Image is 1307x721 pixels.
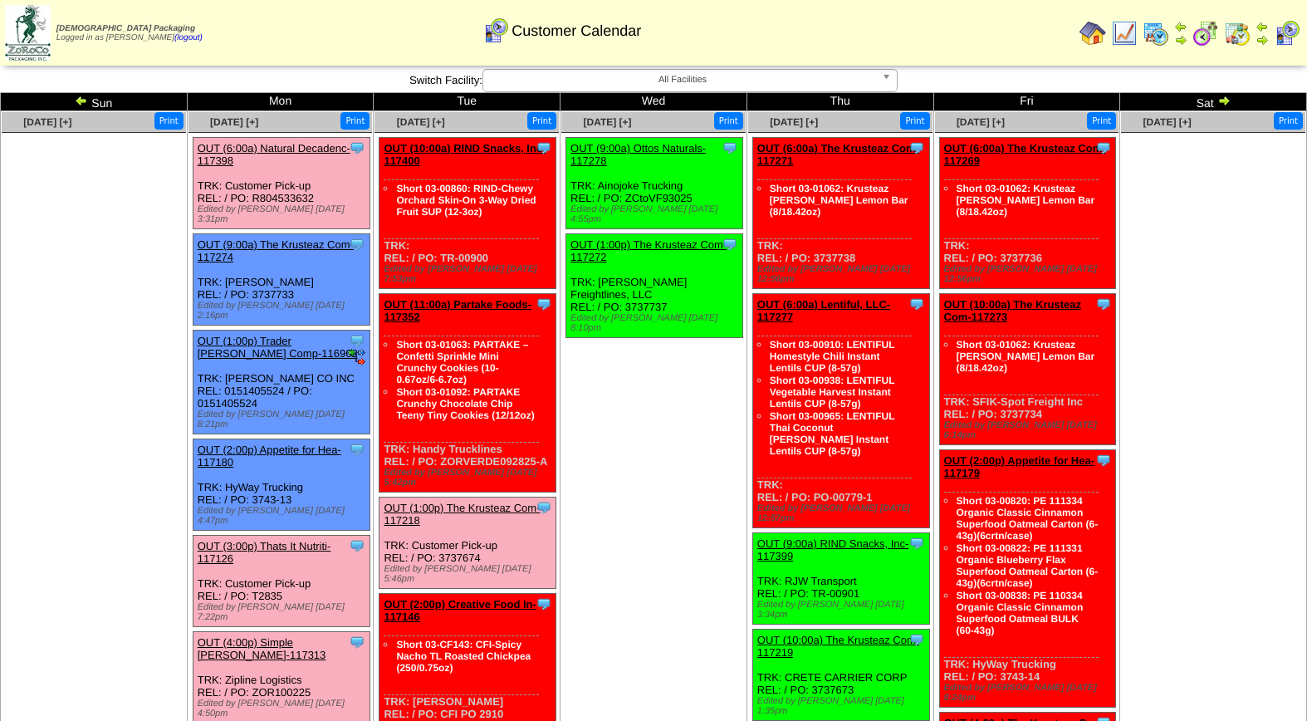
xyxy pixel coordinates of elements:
[374,93,560,111] td: Tue
[722,236,738,253] img: Tooltip
[560,93,747,111] td: Wed
[198,444,341,468] a: OUT (2:00p) Appetite for Hea-117180
[752,533,929,625] div: TRK: RJW Transport REL: / PO: TR-00901
[1256,33,1269,47] img: arrowright.gif
[757,298,890,323] a: OUT (6:00a) Lentiful, LLC-117277
[770,183,908,218] a: Short 03-01062: Krusteaz [PERSON_NAME] Lemon Bar (8/18.42oz)
[379,138,556,289] div: TRK: REL: / PO: TR-00900
[198,410,370,429] div: Edited by [PERSON_NAME] [DATE] 8:21pm
[1174,20,1187,33] img: arrowleft.gif
[566,138,743,229] div: TRK: Ainojoke Trucking REL: / PO: ZCtoVF93025
[957,339,1095,374] a: Short 03-01062: Krusteaz [PERSON_NAME] Lemon Bar (8/18.42oz)
[944,683,1116,703] div: Edited by [PERSON_NAME] [DATE] 8:24pm
[757,537,909,562] a: OUT (9:00a) RIND Snacks, Inc-117399
[752,630,929,721] div: TRK: CRETE CARRIER CORP REL: / PO: 3737673
[384,598,536,623] a: OUT (2:00p) Creative Food In-117146
[900,112,929,130] button: Print
[770,116,818,128] a: [DATE] [+]
[75,94,88,107] img: arrowleft.gif
[384,564,556,584] div: Edited by [PERSON_NAME] [DATE] 5:46pm
[939,450,1116,708] div: TRK: HyWay Trucking REL: / PO: 3743-14
[198,540,331,565] a: OUT (3:00p) Thats It Nutriti-117126
[396,183,536,218] a: Short 03-00860: RIND-Chewy Orchard Skin-On 3-Way Dried Fruit SUP (12-3oz)
[1174,33,1187,47] img: arrowright.gif
[957,542,1099,589] a: Short 03-00822: PE 111331 Organic Blueberry Flax Superfood Oatmeal Carton (6-43g)(6crtn/case)
[722,140,738,156] img: Tooltip
[1256,20,1269,33] img: arrowleft.gif
[536,499,552,516] img: Tooltip
[570,204,742,224] div: Edited by [PERSON_NAME] [DATE] 4:55pm
[1224,20,1251,47] img: calendarinout.gif
[384,298,531,323] a: OUT (11:00a) Partake Foods-117352
[490,70,875,90] span: All Facilities
[198,335,358,360] a: OUT (1:00p) Trader [PERSON_NAME] Comp-116962
[570,238,727,263] a: OUT (1:00p) The Krusteaz Com-117272
[23,116,71,128] a: [DATE] [+]
[1143,116,1192,128] span: [DATE] [+]
[770,375,894,410] a: Short 03-00938: LENTIFUL Vegetable Harvest Instant Lentils CUP (8-57g)
[1143,20,1169,47] img: calendarprod.gif
[570,313,742,333] div: Edited by [PERSON_NAME] [DATE] 8:10pm
[512,22,641,40] span: Customer Calendar
[349,634,365,650] img: Tooltip
[536,296,552,312] img: Tooltip
[944,420,1116,440] div: Edited by [PERSON_NAME] [DATE] 6:14pm
[770,339,894,374] a: Short 03-00910: LENTIFUL Homestyle Chili Instant Lentils CUP (8-57g)
[944,298,1081,323] a: OUT (10:00a) The Krusteaz Com-117273
[957,495,1099,542] a: Short 03-00820: PE 111334 Organic Classic Cinnamon Superfood Oatmeal Carton (6-43g)(6crtn/case)
[193,536,370,627] div: TRK: Customer Pick-up REL: / PO: T2835
[939,138,1116,289] div: TRK: REL: / PO: 3737736
[583,116,631,128] span: [DATE] [+]
[957,116,1005,128] span: [DATE] [+]
[757,634,919,659] a: OUT (10:00a) The Krusteaz Com-117219
[527,112,556,130] button: Print
[957,590,1084,636] a: Short 03-00838: PE 110334 Organic Classic Cinnamon Superfood Oatmeal BULK (60-43g)
[198,636,326,661] a: OUT (4:00p) Simple [PERSON_NAME]-117313
[752,138,929,289] div: TRK: REL: / PO: 3737738
[1192,20,1219,47] img: calendarblend.gif
[349,537,365,554] img: Tooltip
[944,454,1095,479] a: OUT (2:00p) Appetite for Hea-117179
[714,112,743,130] button: Print
[752,294,929,528] div: TRK: REL: / PO: PO-00779-1
[944,142,1106,167] a: OUT (6:00a) The Krusteaz Com-117269
[570,142,706,167] a: OUT (9:00a) Ottos Naturals-117278
[1120,93,1307,111] td: Sat
[566,234,743,338] div: TRK: [PERSON_NAME] Freightlines, LLC REL: / PO: 3737737
[193,439,370,531] div: TRK: HyWay Trucking REL: / PO: 3743-13
[187,93,374,111] td: Mon
[536,596,552,612] img: Tooltip
[757,696,929,716] div: Edited by [PERSON_NAME] [DATE] 1:35pm
[957,183,1095,218] a: Short 03-01062: Krusteaz [PERSON_NAME] Lemon Bar (8/18.42oz)
[933,93,1120,111] td: Fri
[198,142,350,167] a: OUT (6:00a) Natural Decadenc-117398
[944,264,1116,284] div: Edited by [PERSON_NAME] [DATE] 12:56pm
[747,93,933,111] td: Thu
[1095,296,1112,312] img: Tooltip
[198,602,370,622] div: Edited by [PERSON_NAME] [DATE] 7:22pm
[198,301,370,321] div: Edited by [PERSON_NAME] [DATE] 2:16pm
[1079,20,1106,47] img: home.gif
[154,112,184,130] button: Print
[198,238,354,263] a: OUT (9:00a) The Krusteaz Com-117274
[1111,20,1138,47] img: line_graph.gif
[939,294,1116,445] div: TRK: SFIK-Spot Freight Inc REL: / PO: 3737734
[757,264,929,284] div: Edited by [PERSON_NAME] [DATE] 12:56pm
[210,116,258,128] a: [DATE] [+]
[1,93,188,111] td: Sun
[349,349,365,365] img: EDI
[397,116,445,128] a: [DATE] [+]
[770,410,894,457] a: Short 03-00965: LENTIFUL Thai Coconut [PERSON_NAME] Instant Lentils CUP (8-57g)
[908,296,925,312] img: Tooltip
[908,535,925,552] img: Tooltip
[349,332,365,349] img: Tooltip
[396,386,534,421] a: Short 03-01092: PARTAKE Crunchy Chocolate Chip Teeny Tiny Cookies (12/12oz)
[1095,452,1112,468] img: Tooltip
[379,498,556,589] div: TRK: Customer Pick-up REL: / PO: 3737674
[56,24,203,42] span: Logged in as [PERSON_NAME]
[349,441,365,458] img: Tooltip
[198,506,370,526] div: Edited by [PERSON_NAME] [DATE] 4:47pm
[174,33,203,42] a: (logout)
